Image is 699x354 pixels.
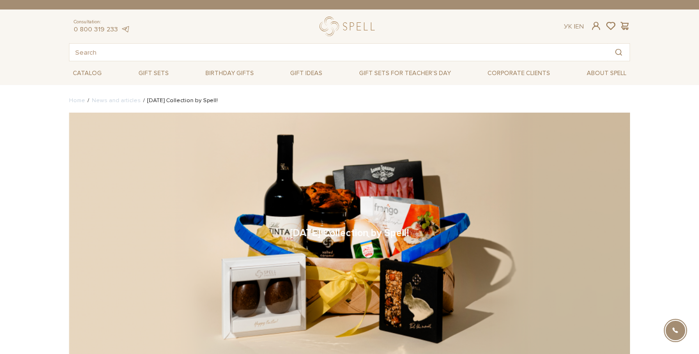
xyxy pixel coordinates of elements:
input: Search [69,44,608,61]
a: Gift sets [135,66,173,81]
a: News and articles [92,97,141,104]
a: Corporate clients [484,65,554,81]
a: About Spell [583,66,630,81]
a: Home [69,97,85,104]
span: | [574,22,575,30]
a: telegram [120,25,130,33]
a: 0 800 319 233 [74,25,118,33]
a: Catalog [69,66,106,81]
div: En [564,22,584,31]
a: Gift ideas [286,66,326,81]
a: logo [320,17,379,36]
span: Consultation: [74,19,130,25]
button: Search [608,44,630,61]
a: Gift sets for Teacher's Day [355,65,455,81]
a: Birthday gifts [202,66,258,81]
a: Ук [564,22,572,30]
h1: [DATE] Collection by Spell! [290,227,409,239]
li: [DATE] Collection by Spell! [141,96,218,105]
